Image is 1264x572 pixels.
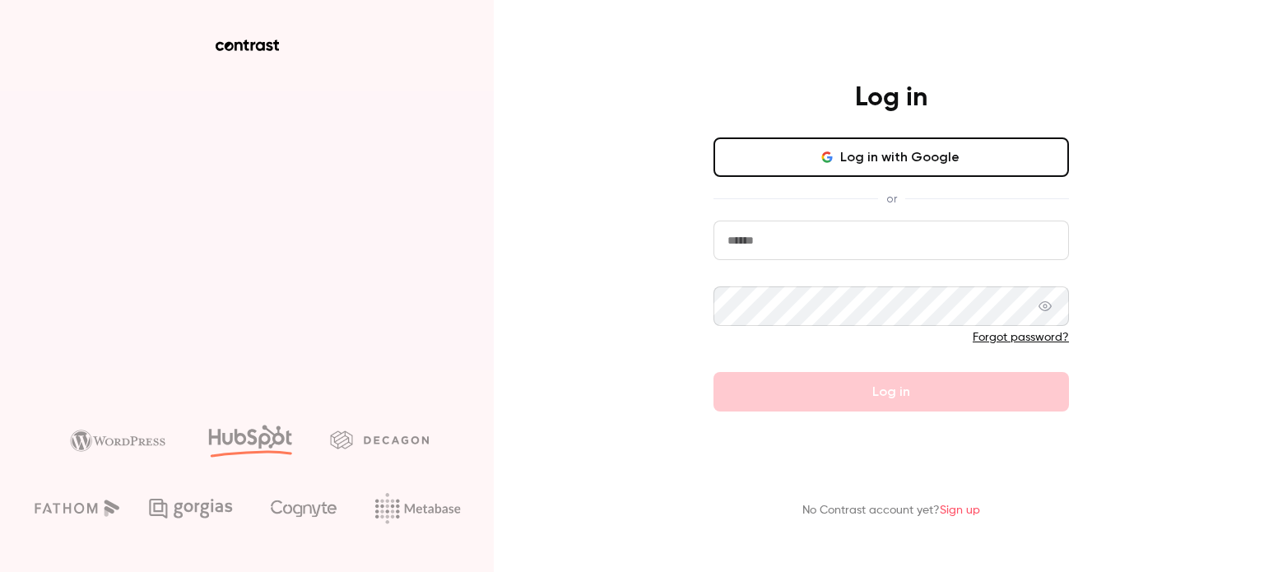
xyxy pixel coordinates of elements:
a: Forgot password? [973,332,1069,343]
p: No Contrast account yet? [802,502,980,519]
h4: Log in [855,81,927,114]
a: Sign up [940,505,980,516]
span: or [878,190,905,207]
img: decagon [330,430,429,449]
button: Log in with Google [713,137,1069,177]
